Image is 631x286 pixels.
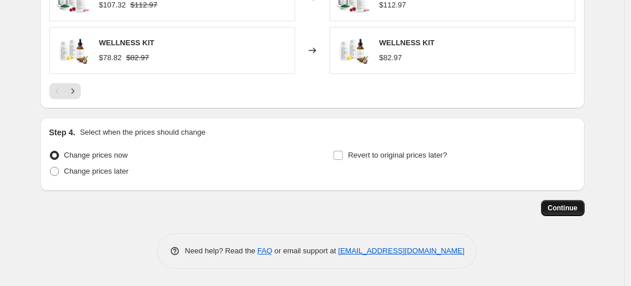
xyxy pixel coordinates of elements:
[80,127,205,138] p: Select when the prices should change
[99,38,155,47] span: WELLNESS KIT
[126,52,149,64] strike: $82.97
[272,246,338,255] span: or email support at
[185,246,258,255] span: Need help? Read the
[56,33,90,68] img: 05WellnessKit_80x.jpg
[49,127,76,138] h2: Step 4.
[379,52,402,64] div: $82.97
[257,246,272,255] a: FAQ
[379,38,435,47] span: WELLNESS KIT
[65,83,81,99] button: Next
[348,151,447,159] span: Revert to original prices later?
[541,200,585,216] button: Continue
[548,203,578,213] span: Continue
[49,83,81,99] nav: Pagination
[64,167,129,175] span: Change prices later
[338,246,464,255] a: [EMAIL_ADDRESS][DOMAIN_NAME]
[99,52,122,64] div: $78.82
[64,151,128,159] span: Change prices now
[336,33,370,68] img: 05WellnessKit_80x.jpg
